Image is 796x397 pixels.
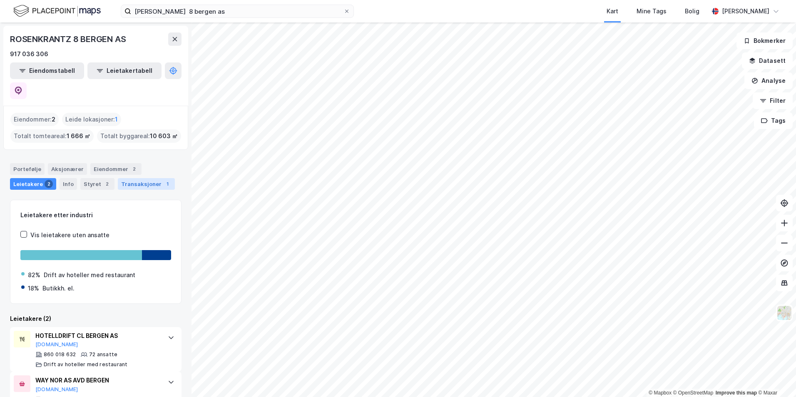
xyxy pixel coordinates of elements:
[52,114,55,124] span: 2
[35,375,159,385] div: WAY NOR AS AVD BERGEN
[742,52,793,69] button: Datasett
[736,32,793,49] button: Bokmerker
[685,6,699,16] div: Bolig
[87,62,162,79] button: Leietakertabell
[753,92,793,109] button: Filter
[130,165,138,173] div: 2
[89,351,117,358] div: 72 ansatte
[44,361,127,368] div: Drift av hoteller med restaurant
[44,351,76,358] div: 860 018 632
[754,357,796,397] iframe: Chat Widget
[42,283,75,293] div: Butikkh. el.
[60,178,77,190] div: Info
[28,283,39,293] div: 18%
[67,131,90,141] span: 1 666 ㎡
[97,129,181,143] div: Totalt byggareal :
[716,390,757,396] a: Improve this map
[607,6,618,16] div: Kart
[20,210,171,220] div: Leietakere etter industri
[103,180,111,188] div: 2
[35,386,78,393] button: [DOMAIN_NAME]
[48,163,87,175] div: Aksjonærer
[754,357,796,397] div: Kontrollprogram for chat
[35,331,159,341] div: HOTELLDRIFT CL BERGEN AS
[90,163,142,175] div: Eiendommer
[62,113,121,126] div: Leide lokasjoner :
[163,180,172,188] div: 1
[10,314,182,324] div: Leietakere (2)
[131,5,343,17] input: Søk på adresse, matrikkel, gårdeiere, leietakere eller personer
[10,113,59,126] div: Eiendommer :
[80,178,114,190] div: Styret
[722,6,769,16] div: [PERSON_NAME]
[45,180,53,188] div: 2
[744,72,793,89] button: Analyse
[150,131,178,141] span: 10 603 ㎡
[10,49,48,59] div: 917 036 306
[13,4,101,18] img: logo.f888ab2527a4732fd821a326f86c7f29.svg
[649,390,672,396] a: Mapbox
[10,62,84,79] button: Eiendomstabell
[673,390,714,396] a: OpenStreetMap
[115,114,118,124] span: 1
[637,6,667,16] div: Mine Tags
[776,305,792,321] img: Z
[35,341,78,348] button: [DOMAIN_NAME]
[30,230,109,240] div: Vis leietakere uten ansatte
[10,32,127,46] div: ROSENKRANTZ 8 BERGEN AS
[10,163,45,175] div: Portefølje
[28,270,40,280] div: 82%
[44,270,135,280] div: Drift av hoteller med restaurant
[118,178,175,190] div: Transaksjoner
[10,129,94,143] div: Totalt tomteareal :
[10,178,56,190] div: Leietakere
[754,112,793,129] button: Tags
